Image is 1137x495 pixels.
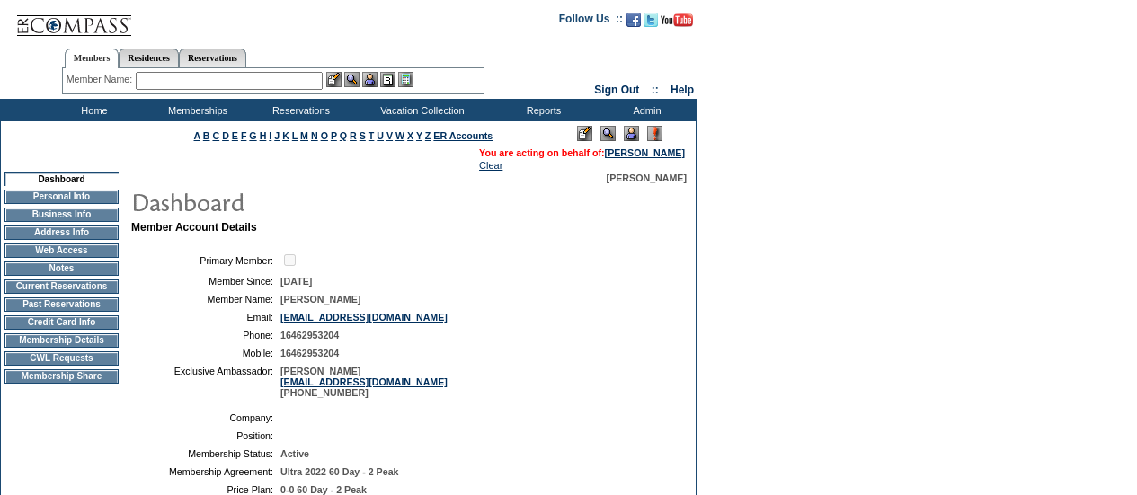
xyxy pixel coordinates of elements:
td: Primary Member: [138,252,273,269]
a: X [407,130,413,141]
a: I [269,130,271,141]
a: Become our fan on Facebook [626,18,641,29]
a: C [212,130,219,141]
span: [PERSON_NAME] [607,172,687,183]
a: O [321,130,328,141]
td: CWL Requests [4,351,119,366]
a: Help [671,84,694,96]
span: 16462953204 [280,348,339,358]
td: Member Name: [138,294,273,305]
a: J [274,130,280,141]
td: Company: [138,412,273,423]
a: U [377,130,384,141]
td: Business Info [4,208,119,222]
span: :: [652,84,659,96]
a: Residences [119,49,179,67]
img: View Mode [600,126,616,141]
td: Current Reservations [4,279,119,294]
a: P [331,130,337,141]
a: [EMAIL_ADDRESS][DOMAIN_NAME] [280,312,448,323]
td: Dashboard [4,172,119,186]
a: Q [340,130,347,141]
td: Membership Status: [138,448,273,459]
img: Subscribe to our YouTube Channel [661,13,693,27]
span: 0-0 60 Day - 2 Peak [280,484,367,495]
td: Member Since: [138,276,273,287]
td: Price Plan: [138,484,273,495]
a: [PERSON_NAME] [605,147,685,158]
td: Web Access [4,243,119,258]
td: Credit Card Info [4,315,119,330]
a: N [311,130,318,141]
td: Membership Share [4,369,119,384]
a: Sign Out [594,84,639,96]
td: Mobile: [138,348,273,358]
a: Reservations [179,49,246,67]
td: Notes [4,261,119,276]
img: Edit Mode [577,126,592,141]
img: View [344,72,360,87]
span: [DATE] [280,276,312,287]
img: Impersonate [362,72,378,87]
a: K [282,130,289,141]
td: Membership Agreement: [138,466,273,477]
a: Y [416,130,422,141]
td: Position: [138,430,273,441]
td: Address Info [4,225,119,240]
td: Admin [593,99,697,121]
a: F [241,130,247,141]
a: V [386,130,393,141]
a: A [194,130,200,141]
td: Personal Info [4,190,119,204]
td: Exclusive Ambassador: [138,366,273,398]
a: [EMAIL_ADDRESS][DOMAIN_NAME] [280,376,448,387]
span: You are acting on behalf of: [479,147,685,158]
a: B [203,130,210,141]
a: W [395,130,404,141]
a: Follow us on Twitter [644,18,658,29]
img: b_calculator.gif [398,72,413,87]
td: Past Reservations [4,297,119,312]
td: Membership Details [4,333,119,348]
td: Memberships [144,99,247,121]
span: Ultra 2022 60 Day - 2 Peak [280,466,399,477]
a: R [350,130,357,141]
img: Reservations [380,72,395,87]
a: S [360,130,366,141]
a: T [369,130,375,141]
img: Become our fan on Facebook [626,13,641,27]
td: Reservations [247,99,351,121]
span: Active [280,448,309,459]
td: Home [40,99,144,121]
a: H [260,130,267,141]
span: 16462953204 [280,330,339,340]
a: E [232,130,238,141]
a: Subscribe to our YouTube Channel [661,18,693,29]
img: b_edit.gif [326,72,342,87]
td: Reports [490,99,593,121]
a: L [292,130,298,141]
div: Member Name: [67,72,136,87]
a: D [222,130,229,141]
img: Follow us on Twitter [644,13,658,27]
a: Clear [479,160,502,171]
td: Follow Us :: [559,11,623,32]
span: [PERSON_NAME] [PHONE_NUMBER] [280,366,448,398]
img: pgTtlDashboard.gif [130,183,490,219]
a: G [249,130,256,141]
td: Phone: [138,330,273,340]
span: [PERSON_NAME] [280,294,360,305]
a: Members [65,49,120,68]
img: Impersonate [624,126,639,141]
a: M [300,130,308,141]
b: Member Account Details [131,221,257,234]
img: Log Concern/Member Elevation [647,126,662,141]
a: Z [425,130,431,141]
a: ER Accounts [433,130,493,141]
td: Email: [138,312,273,323]
td: Vacation Collection [351,99,490,121]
